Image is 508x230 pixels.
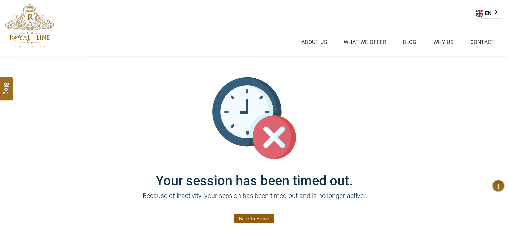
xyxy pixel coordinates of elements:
a: Contact [469,37,496,47]
img: session_time_out.svg [212,76,296,160]
aside: Language selected: English [476,8,502,19]
a: Why Us [432,37,455,47]
a: EN [476,8,502,18]
span: Blog [2,82,11,88]
img: The Royal Line Holidays [5,3,54,48]
a: What we Offer [342,37,388,47]
a: About Us [300,37,329,47]
a: Blog [401,37,418,47]
h1: Your session has been timed out. [55,160,453,189]
p: Because of inactivity, your session has been timed out and is no longer active. [55,191,453,210]
div: Language [476,8,502,19]
a: Back to Home [234,214,274,223]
